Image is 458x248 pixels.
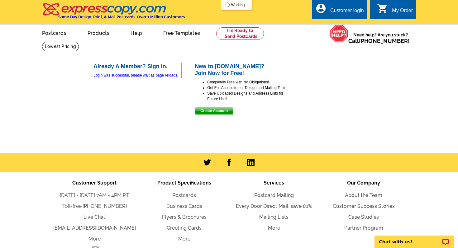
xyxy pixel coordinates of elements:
[78,25,120,40] a: Products
[348,32,413,44] span: Need help? Are you stuck?
[58,15,186,19] h4: Same Day Design, Print, & Mail Postcards. Over 1 Million Customers.
[348,214,379,220] a: Case Studies
[264,180,284,186] span: Services
[315,3,327,14] i: account_circle
[42,7,186,19] a: Same Day Design, Print, & Mail Postcards. Over 1 Million Customers.
[88,236,101,242] a: More
[330,8,364,16] div: Customer login
[377,7,413,15] a: shopping_cart My Order
[330,25,348,43] img: help
[172,192,196,198] a: Postcards
[166,203,202,209] a: Business Cards
[153,25,210,40] a: Free Templates
[167,225,202,231] a: Greeting Cards
[93,73,181,78] div: Login was successful, please wait as page reloads.
[315,7,364,15] a: account_circle Customer login
[345,192,382,198] a: About the Team
[333,203,395,209] a: Customer Success Stories
[207,79,288,85] li: Completely Free with No Obligations!
[195,107,233,115] button: Create Account
[32,25,76,40] a: Postcards
[178,236,190,242] a: More
[348,38,410,44] span: Call
[72,180,117,186] span: Customer Support
[347,180,380,186] span: Our Company
[207,91,288,102] li: Save Uploaded Designs and Address Lists for Future Use!
[53,225,136,231] a: [EMAIL_ADDRESS][DOMAIN_NAME]
[83,214,105,220] a: Live Chat
[157,180,211,186] span: Product Specifications
[268,225,280,231] a: More
[344,225,383,231] a: Partner Program
[50,203,139,210] li: Toll-free:
[83,203,127,209] a: [PHONE_NUMBER]
[259,214,289,220] a: Mailing Lists
[225,2,230,7] img: loading...
[162,214,207,220] a: Flyers & Brochures
[207,85,288,91] li: Get Full Access to our Design and Mailing Tools!
[392,8,413,16] div: My Order
[254,192,294,198] a: Postcard Mailing
[93,63,181,70] h2: Already A Member? Sign In.
[377,3,388,14] i: shopping_cart
[195,63,288,77] h2: New to [DOMAIN_NAME]? Join Now for Free!
[50,192,139,199] li: [DATE] - [DATE] 7AM - 4PM PT
[121,25,152,40] a: Help
[359,38,410,44] a: [PHONE_NUMBER]
[236,203,312,209] a: Every Door Direct Mail: save 81%
[370,228,458,248] iframe: LiveChat chat widget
